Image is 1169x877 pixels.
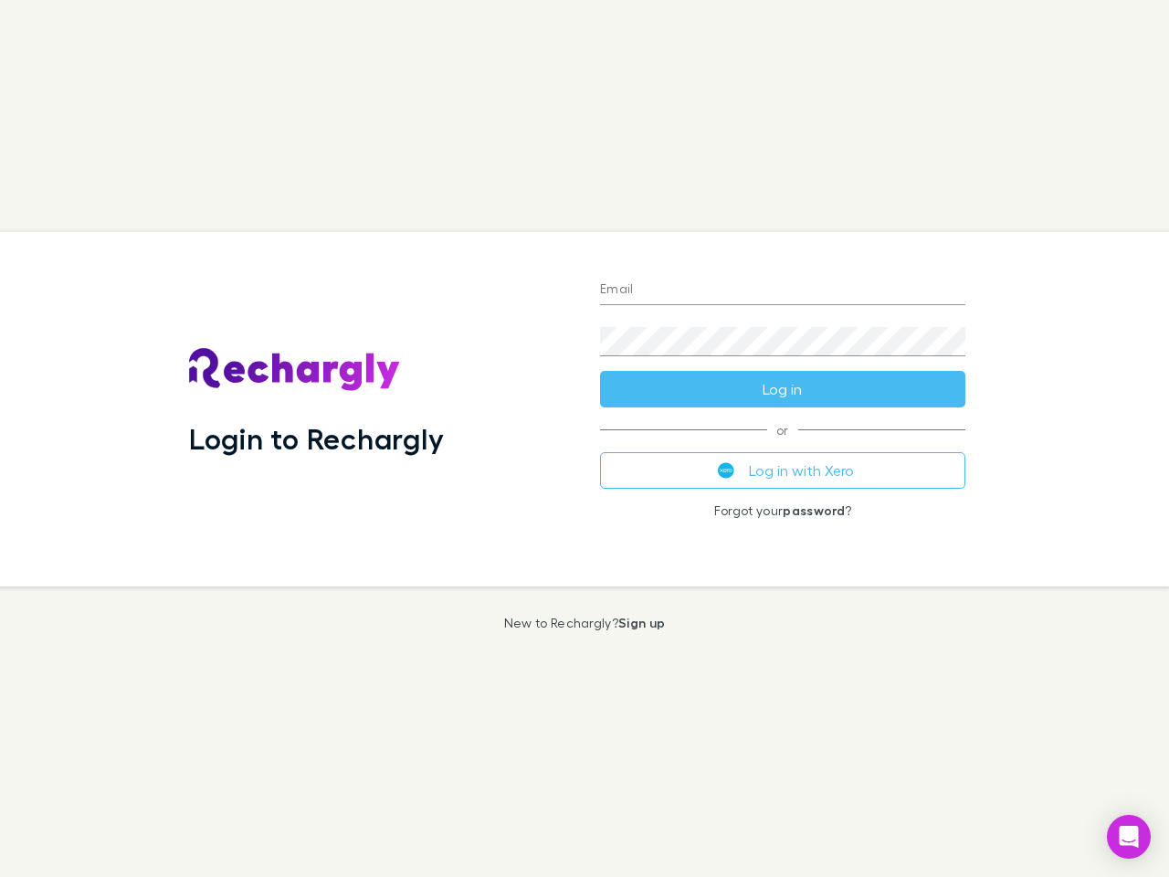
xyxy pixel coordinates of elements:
h1: Login to Rechargly [189,421,444,456]
img: Xero's logo [718,462,734,479]
button: Log in with Xero [600,452,965,489]
p: Forgot your ? [600,503,965,518]
button: Log in [600,371,965,407]
a: password [783,502,845,518]
span: or [600,429,965,430]
p: New to Rechargly? [504,616,666,630]
img: Rechargly's Logo [189,348,401,392]
a: Sign up [618,615,665,630]
div: Open Intercom Messenger [1107,815,1151,859]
